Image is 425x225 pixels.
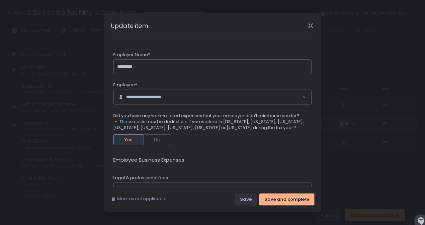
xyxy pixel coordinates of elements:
[113,156,184,163] strong: Employee Business Expenses
[264,196,309,202] div: Save and complete
[111,21,148,30] h1: Update item
[113,175,168,181] span: Legal & professional fees
[114,90,311,105] div: Search for option
[113,82,137,88] span: Employee*
[113,119,312,131] span: 🔸 These costs may be deductible if you worked in [US_STATE], [US_STATE], [US_STATE], [US_STATE], ...
[113,134,143,145] button: Yes
[259,193,314,205] button: Save and complete
[117,187,142,193] div: Search for option
[117,196,167,202] span: Mark as not applicable
[300,22,321,30] div: Close
[235,193,257,205] button: Save
[240,196,252,202] div: Save
[174,94,302,101] input: Search for option
[134,187,136,193] input: Search for option
[113,52,150,58] span: Employer Name*
[111,196,167,202] button: Mark as not applicable
[113,113,312,119] span: Did you have any work-related expenses that your employer didn’t reimburse you for?
[143,134,171,145] button: No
